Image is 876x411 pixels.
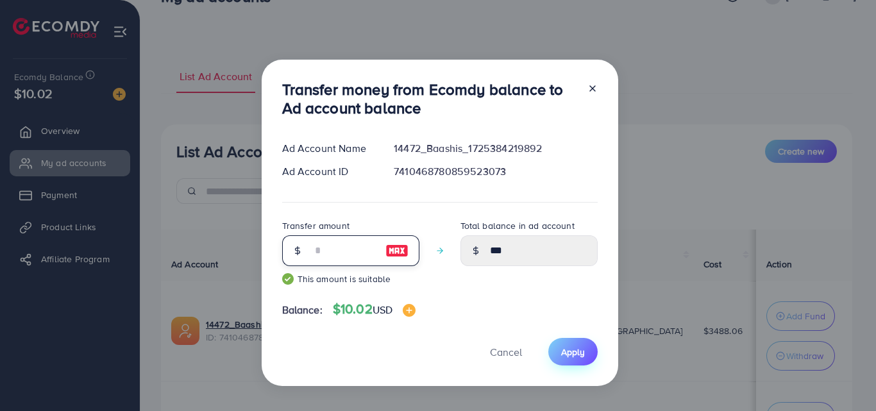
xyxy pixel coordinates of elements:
img: guide [282,273,294,285]
span: USD [373,303,392,317]
iframe: Chat [821,353,866,401]
div: 7410468780859523073 [383,164,607,179]
img: image [403,304,416,317]
h4: $10.02 [333,301,416,317]
span: Balance: [282,303,323,317]
img: image [385,243,409,258]
div: 14472_Baashis_1725384219892 [383,141,607,156]
span: Cancel [490,345,522,359]
span: Apply [561,346,585,358]
button: Cancel [474,338,538,365]
button: Apply [548,338,598,365]
label: Total balance in ad account [460,219,575,232]
label: Transfer amount [282,219,350,232]
div: Ad Account Name [272,141,384,156]
div: Ad Account ID [272,164,384,179]
h3: Transfer money from Ecomdy balance to Ad account balance [282,80,577,117]
small: This amount is suitable [282,273,419,285]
